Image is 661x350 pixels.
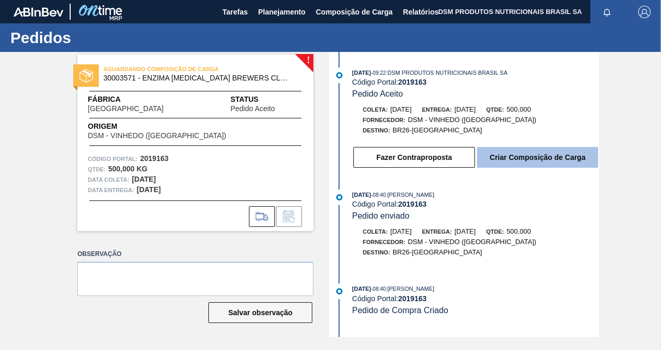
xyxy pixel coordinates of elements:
span: Qtde: [486,106,504,113]
img: atual [336,194,342,200]
span: Qtde : [88,164,105,174]
img: atual [336,288,342,294]
span: Relatórios [403,6,439,18]
span: Pedido enviado [352,211,409,220]
span: Status [230,94,303,105]
span: : DSM PRODUTOS NUTRICIONAIS BRASIL SA [386,70,507,76]
span: Fornecedor: [363,239,405,245]
span: - 08:40 [371,192,386,198]
strong: 2019163 [398,294,427,303]
div: Código Portal: [352,294,599,303]
div: Informar alteração no pedido [276,206,302,227]
span: Entrega: [422,106,452,113]
img: TNhmsLtSVTkK8tSr43FrP2fwEKptu5GPRR3wAAAABJRU5ErkJggg== [14,7,63,17]
span: DSM - VINHEDO ([GEOGRAPHIC_DATA]) [408,116,536,124]
span: [DATE] [454,227,475,235]
strong: 2019163 [398,200,427,208]
span: Data entrega: [88,185,134,195]
img: atual [336,72,342,78]
button: Salvar observação [208,302,312,323]
span: [GEOGRAPHIC_DATA] [88,105,164,113]
span: Entrega: [422,228,452,235]
span: [DATE] [454,105,475,113]
span: Pedido Aceito [230,105,275,113]
span: Destino: [363,249,390,255]
span: Composição de Carga [316,6,393,18]
span: Pedido Aceito [352,89,403,98]
span: [DATE] [352,192,371,198]
span: : [PERSON_NAME] [386,286,434,292]
button: Criar Composição de Carga [477,147,598,168]
strong: 2019163 [398,78,427,86]
img: status [80,69,93,83]
span: Destino: [363,127,390,133]
span: Pedido de Compra Criado [352,306,448,315]
span: 500,000 [507,227,531,235]
label: Observação [77,247,313,262]
div: Código Portal: [352,200,599,208]
div: Ir para Composição de Carga [249,206,275,227]
span: BR26-[GEOGRAPHIC_DATA] [393,248,482,256]
strong: 500,000 KG [108,165,148,173]
span: Tarefas [222,6,248,18]
span: BR26-[GEOGRAPHIC_DATA] [393,126,482,134]
button: Notificações [590,5,624,19]
span: - 09:22 [371,70,386,76]
strong: 2019163 [140,154,169,163]
span: Qtde: [486,228,504,235]
span: [DATE] [390,227,412,235]
span: [DATE] [352,70,371,76]
strong: [DATE] [137,185,161,194]
div: Código Portal: [352,78,599,86]
span: Data coleta: [88,174,129,185]
span: Código Portal: [88,154,138,164]
span: Coleta: [363,228,388,235]
span: [DATE] [390,105,412,113]
span: 500,000 [507,105,531,113]
span: - 08:40 [371,286,386,292]
span: DSM - VINHEDO ([GEOGRAPHIC_DATA]) [408,238,536,246]
span: : [PERSON_NAME] [386,192,434,198]
span: Fábrica [88,94,196,105]
span: Planejamento [258,6,306,18]
span: [DATE] [352,286,371,292]
h1: Pedidos [10,32,195,44]
img: Logout [638,6,651,18]
span: Origem [88,121,256,132]
span: 30003571 - ENZIMA PROTEASE BREWERS CLAREX [103,74,292,82]
span: Fornecedor: [363,117,405,123]
span: Coleta: [363,106,388,113]
span: AGUARDANDO COMPOSIÇÃO DE CARGA [103,64,249,74]
strong: [DATE] [132,175,156,183]
span: DSM - VINHEDO ([GEOGRAPHIC_DATA]) [88,132,226,140]
button: Fazer Contraproposta [353,147,475,168]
